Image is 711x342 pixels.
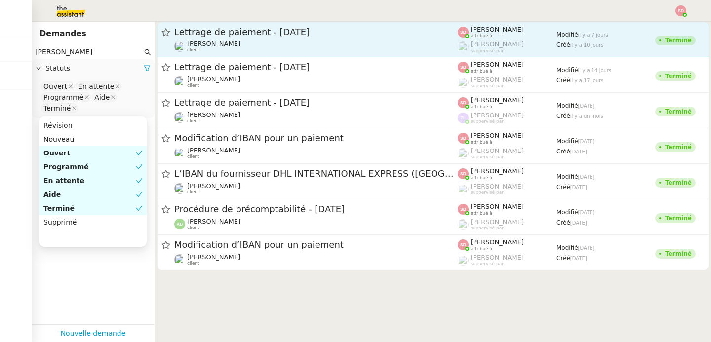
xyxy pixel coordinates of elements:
[578,245,595,251] span: [DATE]
[570,114,603,119] span: il y a un mois
[41,103,78,113] nz-select-item: Terminé
[556,138,578,145] span: Modifié
[458,167,556,180] app-user-label: attribué à
[92,92,117,102] nz-select-item: Aide
[39,160,147,174] nz-option-item: Programmé
[570,42,604,48] span: il y a 10 jours
[471,226,504,231] span: suppervisé par
[43,104,71,113] div: Terminé
[471,61,524,68] span: [PERSON_NAME]
[174,182,458,195] app-user-detailed-label: client
[471,203,524,210] span: [PERSON_NAME]
[458,132,556,145] app-user-label: attribué à
[78,82,114,91] div: En attente
[578,174,595,180] span: [DATE]
[39,188,147,201] nz-option-item: Aide
[187,147,240,154] span: [PERSON_NAME]
[570,220,587,226] span: [DATE]
[578,32,608,38] span: il y a 7 jours
[556,184,570,190] span: Créé
[458,148,469,159] img: users%2FoFdbodQ3TgNoWt9kP3GXAs5oaCq1%2Favatar%2Fprofile-pic.png
[458,133,469,144] img: svg
[39,146,147,160] nz-option-item: Ouvert
[665,73,692,79] div: Terminé
[458,27,469,38] img: svg
[174,98,458,107] span: Lettrage de paiement - [DATE]
[458,255,469,266] img: users%2FoFdbodQ3TgNoWt9kP3GXAs5oaCq1%2Favatar%2Fprofile-pic.png
[556,255,570,262] span: Créé
[471,183,524,190] span: [PERSON_NAME]
[458,96,556,109] app-user-label: attribué à
[471,147,524,154] span: [PERSON_NAME]
[471,69,492,74] span: attribué à
[187,253,240,261] span: [PERSON_NAME]
[471,238,524,246] span: [PERSON_NAME]
[458,204,469,215] img: svg
[556,219,570,226] span: Créé
[471,140,492,145] span: attribué à
[35,46,142,58] input: Rechercher
[471,246,492,252] span: attribué à
[187,76,240,83] span: [PERSON_NAME]
[458,183,556,195] app-user-label: suppervisé par
[187,261,199,266] span: client
[39,27,86,40] nz-page-header-title: Demandes
[174,254,185,265] img: users%2F3XW7N0tEcIOoc8sxKxWqDcFn91D2%2Favatar%2F5653ca14-9fea-463f-a381-ec4f4d723a3b
[471,83,504,89] span: suppervisé par
[556,244,578,251] span: Modifié
[45,63,144,74] span: Statuts
[665,38,692,43] div: Terminé
[458,61,556,74] app-user-label: attribué à
[76,81,121,91] nz-select-item: En attente
[39,132,147,146] nz-option-item: Nouveau
[39,174,147,188] nz-option-item: En attente
[94,93,110,102] div: Aide
[174,169,458,178] span: L’IBAN du fournisseur DHL INTERNATIONAL EXPRESS ([GEOGRAPHIC_DATA]) a été modifié
[556,67,578,74] span: Modifié
[187,182,240,190] span: [PERSON_NAME]
[187,40,240,47] span: [PERSON_NAME]
[174,240,458,249] span: Modification d’IBAN pour un paiement
[174,148,185,158] img: users%2F3XW7N0tEcIOoc8sxKxWqDcFn91D2%2Favatar%2F5653ca14-9fea-463f-a381-ec4f4d723a3b
[458,62,469,73] img: svg
[458,113,469,123] img: svg
[556,209,578,216] span: Modifié
[43,121,143,130] div: Révision
[43,162,136,171] div: Programmé
[39,215,147,229] nz-option-item: Supprimé
[174,218,458,230] app-user-detailed-label: client
[187,118,199,124] span: client
[43,93,83,102] div: Programmé
[458,168,469,179] img: svg
[570,185,587,190] span: [DATE]
[187,111,240,118] span: [PERSON_NAME]
[570,78,604,83] span: il y a 17 jours
[458,41,469,52] img: users%2FoFdbodQ3TgNoWt9kP3GXAs5oaCq1%2Favatar%2Fprofile-pic.png
[174,205,458,214] span: Procédure de précomptabilité - [DATE]
[174,219,185,229] img: svg
[556,31,578,38] span: Modifié
[665,144,692,150] div: Terminé
[43,82,67,91] div: Ouvert
[570,149,587,154] span: [DATE]
[471,175,492,181] span: attribué à
[41,81,75,91] nz-select-item: Ouvert
[471,26,524,33] span: [PERSON_NAME]
[471,132,524,139] span: [PERSON_NAME]
[187,154,199,159] span: client
[187,218,240,225] span: [PERSON_NAME]
[556,173,578,180] span: Modifié
[556,102,578,109] span: Modifié
[43,135,143,144] div: Nouveau
[471,211,492,216] span: attribué à
[174,41,185,52] img: users%2FZQQIdhcXkybkhSUIYGy0uz77SOL2%2Favatar%2F1738315307335.jpeg
[41,92,91,102] nz-select-item: Programmé
[458,184,469,194] img: users%2FoFdbodQ3TgNoWt9kP3GXAs5oaCq1%2Favatar%2Fprofile-pic.png
[578,210,595,215] span: [DATE]
[187,83,199,88] span: client
[458,147,556,160] app-user-label: suppervisé par
[665,109,692,114] div: Terminé
[471,261,504,266] span: suppervisé par
[458,97,469,108] img: svg
[471,104,492,110] span: attribué à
